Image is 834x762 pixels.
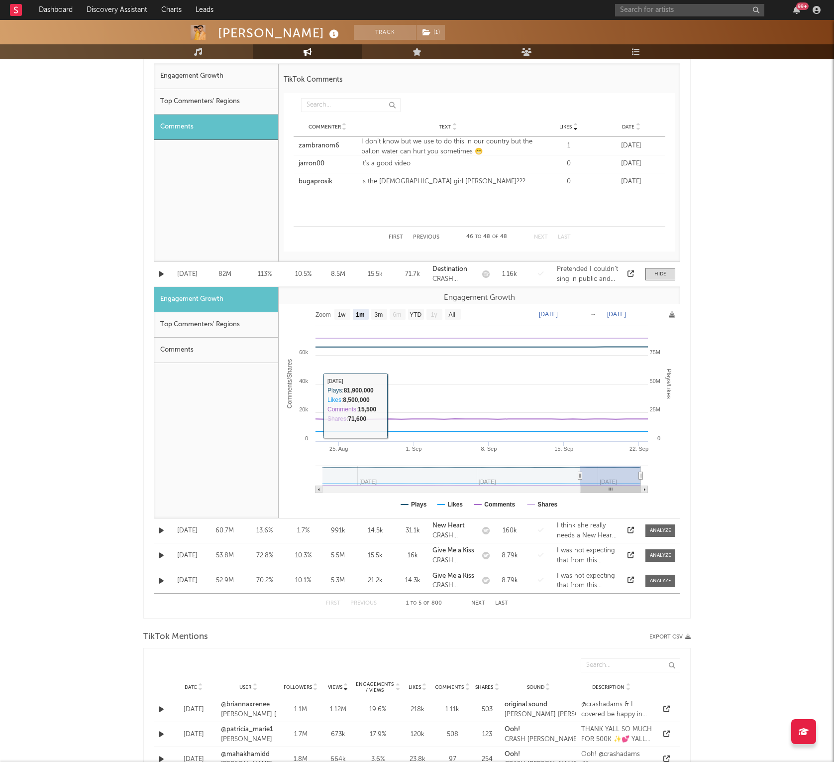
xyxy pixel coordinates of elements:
div: 15.5k [358,551,393,561]
div: Engagement Growth [154,287,278,312]
div: 160k [495,526,524,536]
div: [DATE] [171,576,204,586]
span: ( 1 ) [416,25,445,40]
div: @crashadams & I covered be happy in the middle of the street as different musical genres! FOLLOW ... [581,700,653,719]
span: Text [439,124,451,130]
button: First [326,601,340,606]
button: First [389,235,403,240]
div: [DATE] [171,705,216,715]
text: [DATE] [539,311,558,318]
span: Views [328,684,342,690]
a: Give Me a KissCRASH [PERSON_NAME] 🚀 [432,571,477,591]
div: 10.1 % [288,576,318,586]
button: (1) [417,25,445,40]
text: 20k [299,406,308,412]
strong: New Heart [432,522,465,529]
div: 1.16k [495,269,524,279]
text: Likes [447,501,463,508]
div: [PERSON_NAME] [PERSON_NAME] [221,710,276,720]
div: 1.1M [281,705,320,715]
div: 1 [540,141,598,151]
div: 19.6 % [355,705,400,715]
div: 8.79k [495,576,524,586]
div: THANK YALL SO MUCH FOR 500K ✨💕 YALL ARE AMAZING!!! #foryoupage #fyp #foryou #viral #momanddaughte... [581,725,653,744]
a: Ooh!CRASH [PERSON_NAME] 🚀 [505,725,589,744]
button: Last [495,601,508,606]
div: 13.6 % [246,526,283,536]
input: Search... [581,658,680,672]
span: Likes [559,124,572,130]
text: Comments/Shares [286,359,293,408]
strong: Give Me a Kiss [432,547,474,554]
text: Shares [537,501,557,508]
div: 14.5k [358,526,393,536]
strong: Ooh! [505,751,520,758]
div: 53.8M [208,551,241,561]
a: DestinationCRASH [PERSON_NAME] 🚀 [432,264,477,284]
div: 8.79k [495,551,524,561]
div: I think she really needs a New Heart💔❤️‍🩹 [557,521,618,540]
button: Last [558,235,571,240]
strong: Ooh! [505,726,520,733]
span: to [411,601,417,606]
div: TikTok Comments [284,74,342,86]
div: 72.8 % [246,551,283,561]
div: 5.5M [323,551,353,561]
span: TikTok Mentions [143,631,208,643]
span: Likes [409,684,421,690]
span: Date [622,124,634,130]
div: 52.9M [208,576,241,586]
div: 0 [540,177,598,187]
text: 1. Sep [406,446,422,452]
text: 15. Sep [554,446,573,452]
text: Plays/Likes [665,369,672,399]
div: 508 [435,730,470,740]
div: 1.12M [325,705,350,715]
strong: Destination [432,266,467,272]
text: 1w [338,311,346,318]
div: 503 [475,705,500,715]
div: [DATE] [603,141,660,151]
div: [PERSON_NAME] [PERSON_NAME] [505,710,609,720]
div: 82M [208,269,241,279]
div: [DATE] [171,269,204,279]
span: of [423,601,429,606]
div: CRASH [PERSON_NAME] 🚀 [505,735,589,745]
strong: original sound [505,701,547,708]
text: YTD [410,311,421,318]
text: 25M [650,406,660,412]
div: it's a good video [361,159,535,169]
div: I was not expecting that from this random rapper part 3🤯 @[PERSON_NAME] (song “give me a kiss” by... [557,571,618,591]
div: Comments [154,338,278,363]
div: I don’t know but we use to do this in our country but the ballon water can hurt you sometimes 😁 [361,137,535,156]
div: CRASH [PERSON_NAME] 🚀 [432,531,477,541]
div: [DATE] [603,159,660,169]
a: bugaprosik [299,177,332,187]
strong: Give Me a Kiss [432,573,474,579]
text: 25. Aug [329,446,348,452]
div: [DATE] [171,526,204,536]
div: I was not expecting that from this random rapper part 5🤯 @[PERSON_NAME] (song: “give me a kiss” b... [557,546,618,565]
div: 31.1k [398,526,427,536]
div: Comments [154,115,278,140]
div: Engagement Growth [279,292,680,304]
text: 75M [650,349,660,355]
div: 71.7k [398,269,427,279]
div: 120k [405,730,430,740]
text: → [590,311,596,318]
text: All [448,311,455,318]
button: Export CSV [649,634,691,640]
text: 0 [657,435,660,441]
text: 6m [393,311,402,318]
span: Comments [435,684,464,690]
div: 21.2k [358,576,393,586]
span: Engagements / Views [355,681,394,693]
div: 123 [475,730,500,740]
text: 1y [431,311,437,318]
text: Zoom [315,311,331,318]
div: 0 [540,159,598,169]
div: CRASH [PERSON_NAME] 🚀 [432,274,477,284]
span: Shares [475,684,493,690]
div: 17.9 % [355,730,400,740]
div: CRASH [PERSON_NAME] 🚀 [432,556,477,566]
